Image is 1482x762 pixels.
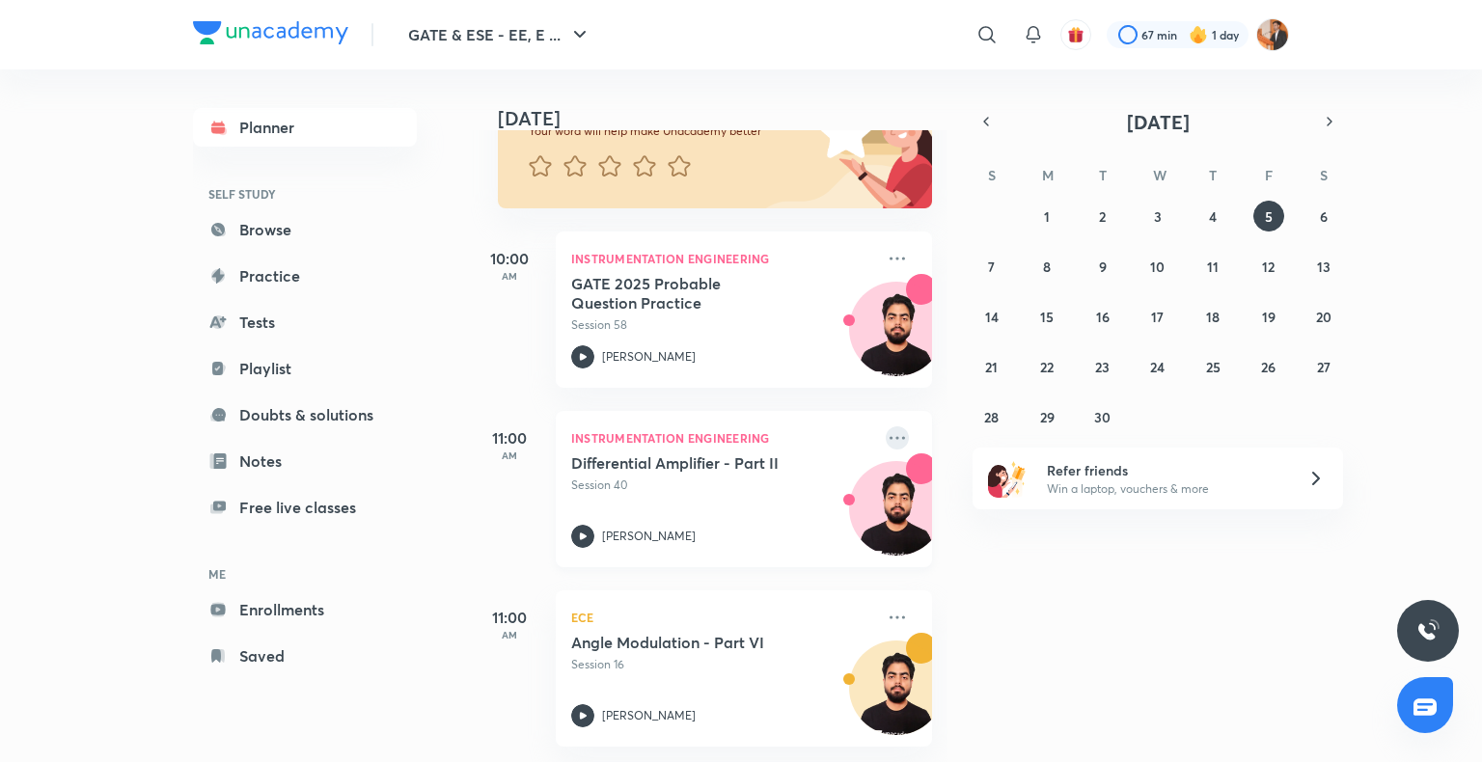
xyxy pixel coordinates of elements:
h6: Refer friends [1047,460,1284,480]
button: September 27, 2025 [1308,351,1339,382]
button: September 14, 2025 [976,301,1007,332]
h5: GATE 2025 Probable Question Practice [571,274,811,313]
a: Company Logo [193,21,348,49]
p: Instrumentation Engineering [571,247,874,270]
button: September 4, 2025 [1197,201,1228,231]
abbr: September 6, 2025 [1320,207,1328,226]
button: September 17, 2025 [1142,301,1173,332]
abbr: September 25, 2025 [1206,358,1221,376]
a: Notes [193,442,417,480]
abbr: September 21, 2025 [985,358,998,376]
a: Enrollments [193,590,417,629]
button: [DATE] [1000,108,1316,135]
img: ttu [1416,619,1440,642]
button: September 9, 2025 [1087,251,1118,282]
h5: Differential Amplifier - Part II [571,453,811,473]
img: referral [988,459,1027,498]
abbr: September 9, 2025 [1099,258,1107,276]
button: September 21, 2025 [976,351,1007,382]
a: Tests [193,303,417,341]
abbr: September 2, 2025 [1099,207,1106,226]
button: GATE & ESE - EE, E ... [397,15,603,54]
h5: 10:00 [471,247,548,270]
button: September 29, 2025 [1031,401,1062,432]
abbr: September 22, 2025 [1040,358,1054,376]
p: Session 16 [571,656,874,673]
p: AM [471,629,548,640]
abbr: Monday [1042,166,1054,184]
abbr: September 17, 2025 [1151,308,1164,326]
button: September 25, 2025 [1197,351,1228,382]
button: September 7, 2025 [976,251,1007,282]
img: Avatar [850,651,943,744]
p: [PERSON_NAME] [602,707,696,724]
abbr: September 11, 2025 [1207,258,1219,276]
button: September 18, 2025 [1197,301,1228,332]
p: [PERSON_NAME] [602,528,696,545]
img: feedback_image [752,54,932,208]
abbr: September 5, 2025 [1265,207,1273,226]
abbr: September 10, 2025 [1150,258,1165,276]
p: [PERSON_NAME] [602,348,696,366]
p: ECE [571,606,874,629]
a: Free live classes [193,488,417,527]
a: Playlist [193,349,417,388]
p: AM [471,449,548,461]
button: September 12, 2025 [1253,251,1284,282]
abbr: September 18, 2025 [1206,308,1220,326]
abbr: Friday [1265,166,1273,184]
p: Your word will help make Unacademy better [529,123,810,139]
button: September 19, 2025 [1253,301,1284,332]
abbr: Thursday [1209,166,1217,184]
img: Avatar [850,472,943,564]
h5: 11:00 [471,426,548,449]
abbr: September 1, 2025 [1044,207,1050,226]
abbr: September 15, 2025 [1040,308,1054,326]
abbr: September 28, 2025 [984,408,999,426]
button: avatar [1060,19,1091,50]
img: Company Logo [193,21,348,44]
abbr: September 16, 2025 [1096,308,1110,326]
button: September 20, 2025 [1308,301,1339,332]
a: Saved [193,637,417,675]
button: September 28, 2025 [976,401,1007,432]
abbr: September 29, 2025 [1040,408,1055,426]
img: Ayush sagitra [1256,18,1289,51]
abbr: September 24, 2025 [1150,358,1165,376]
button: September 30, 2025 [1087,401,1118,432]
h4: [DATE] [498,107,951,130]
button: September 13, 2025 [1308,251,1339,282]
abbr: Saturday [1320,166,1328,184]
img: Avatar [850,292,943,385]
button: September 2, 2025 [1087,201,1118,231]
button: September 23, 2025 [1087,351,1118,382]
p: Session 58 [571,316,874,334]
button: September 6, 2025 [1308,201,1339,231]
button: September 16, 2025 [1087,301,1118,332]
a: Practice [193,257,417,295]
button: September 1, 2025 [1031,201,1062,231]
button: September 15, 2025 [1031,301,1062,332]
abbr: September 26, 2025 [1261,358,1276,376]
a: Planner [193,108,417,147]
abbr: September 8, 2025 [1043,258,1051,276]
p: Win a laptop, vouchers & more [1047,480,1284,498]
h5: 11:00 [471,606,548,629]
a: Browse [193,210,417,249]
button: September 11, 2025 [1197,251,1228,282]
abbr: September 4, 2025 [1209,207,1217,226]
abbr: Tuesday [1099,166,1107,184]
abbr: September 30, 2025 [1094,408,1111,426]
abbr: September 7, 2025 [988,258,995,276]
button: September 3, 2025 [1142,201,1173,231]
abbr: September 13, 2025 [1317,258,1331,276]
abbr: September 20, 2025 [1316,308,1331,326]
abbr: September 27, 2025 [1317,358,1331,376]
button: September 22, 2025 [1031,351,1062,382]
abbr: September 14, 2025 [985,308,999,326]
abbr: Wednesday [1153,166,1166,184]
button: September 26, 2025 [1253,351,1284,382]
button: September 5, 2025 [1253,201,1284,231]
span: [DATE] [1127,109,1190,135]
img: streak [1189,25,1208,44]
